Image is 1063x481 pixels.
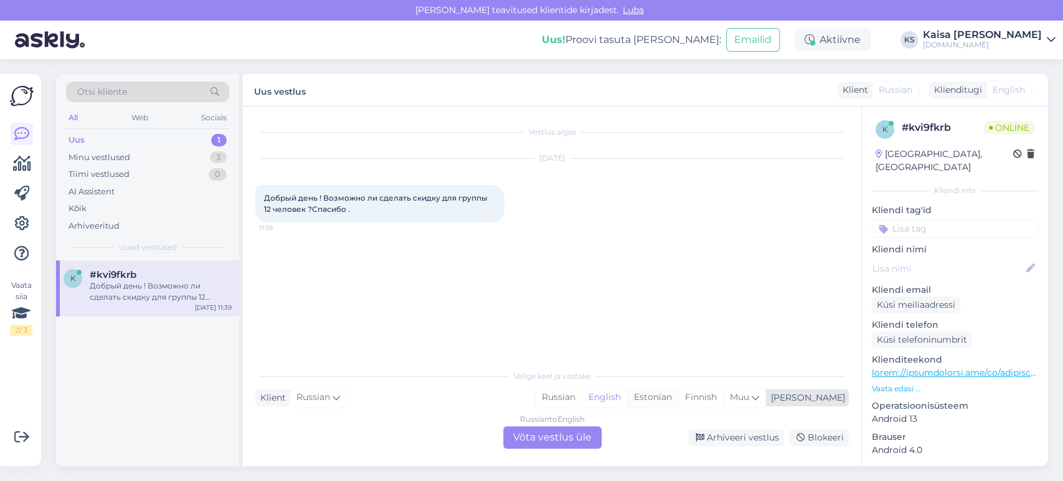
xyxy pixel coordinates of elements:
div: Aktiivne [795,29,871,51]
span: Добрый день ! Возможно ли сделать скидку для группы 12 человек ?Спасибо . [264,193,489,214]
p: Kliendi tag'id [872,204,1038,217]
span: Online [984,121,1034,135]
div: Proovi tasuta [PERSON_NAME]: [542,32,721,47]
div: Vaata siia [10,280,32,336]
div: Добрый день ! Возможно ли сделать скидку для группы 12 человек ?Спасибо . [90,280,232,303]
div: Arhiveeritud [69,220,120,232]
p: Kliendi telefon [872,318,1038,331]
div: [PERSON_NAME] [766,391,845,404]
span: k [70,274,76,283]
span: k [882,125,888,134]
div: English [582,388,627,407]
p: Android 13 [872,412,1038,426]
div: 1 [211,134,227,146]
b: Uus! [542,34,565,45]
div: Vestlus algas [255,126,849,138]
div: Estonian [627,388,678,407]
div: 0 [209,168,227,181]
div: Blokeeri [789,429,849,446]
div: 2 / 3 [10,325,32,336]
div: [DATE] 11:39 [195,303,232,312]
span: Luba [619,4,648,16]
span: #kvi9fkrb [90,269,136,280]
div: Arhiveeri vestlus [688,429,784,446]
input: Lisa tag [872,219,1038,238]
div: # kvi9fkrb [902,120,984,135]
div: [DOMAIN_NAME] [923,40,1042,50]
div: Klient [255,391,286,404]
label: Uus vestlus [254,82,306,98]
div: Socials [199,110,229,126]
p: Android 4.0 [872,444,1038,457]
span: English [993,83,1025,97]
div: Russian to English [520,414,585,425]
div: Valige keel ja vastake [255,371,849,382]
div: AI Assistent [69,186,115,198]
span: Russian [879,83,912,97]
div: All [66,110,80,126]
div: [DATE] [255,153,849,164]
div: [GEOGRAPHIC_DATA], [GEOGRAPHIC_DATA] [876,148,1013,174]
div: Russian [536,388,582,407]
div: 3 [210,151,227,164]
span: Russian [296,391,330,404]
span: Otsi kliente [77,85,127,98]
div: Tiimi vestlused [69,168,130,181]
div: Minu vestlused [69,151,130,164]
div: Küsi meiliaadressi [872,297,960,313]
input: Lisa nimi [872,262,1024,275]
a: Kaisa [PERSON_NAME][DOMAIN_NAME] [923,30,1056,50]
div: Kõik [69,202,87,215]
p: Vaata edasi ... [872,383,1038,394]
p: Operatsioonisüsteem [872,399,1038,412]
span: Muu [730,391,749,402]
div: Küsi telefoninumbrit [872,331,972,348]
div: Klienditugi [929,83,982,97]
p: Kliendi email [872,283,1038,297]
span: Uued vestlused [119,242,177,253]
div: Kaisa [PERSON_NAME] [923,30,1042,40]
p: Kliendi nimi [872,243,1038,256]
div: KS [900,31,918,49]
span: 11:39 [259,223,306,232]
button: Emailid [726,28,780,52]
div: Web [129,110,151,126]
div: Klient [838,83,868,97]
div: Uus [69,134,85,146]
div: Finnish [678,388,723,407]
div: Võta vestlus üle [503,426,602,449]
div: Kliendi info [872,185,1038,196]
img: Askly Logo [10,84,34,108]
p: Brauser [872,431,1038,444]
p: Klienditeekond [872,353,1038,366]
